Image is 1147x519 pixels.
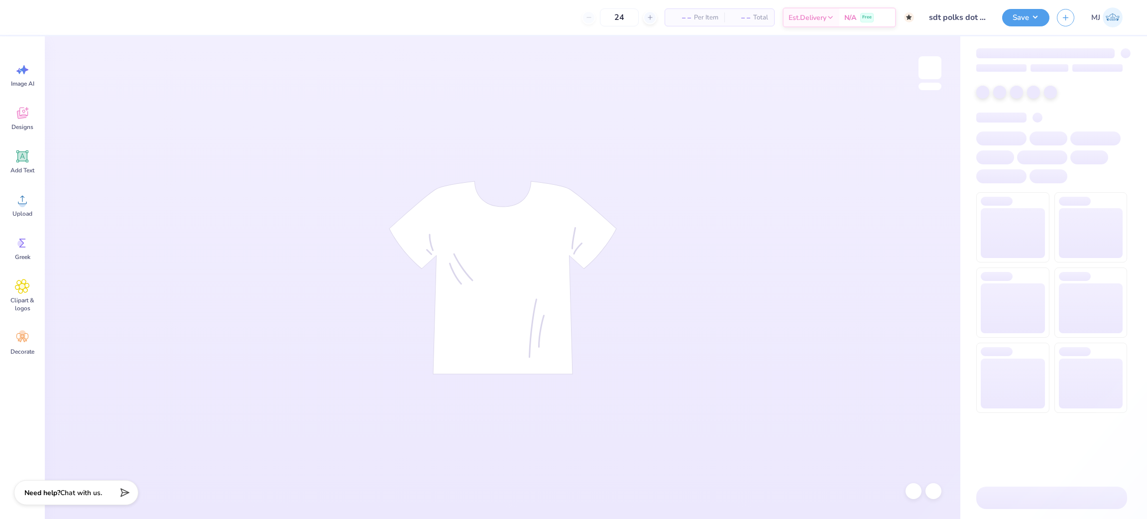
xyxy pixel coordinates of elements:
span: Per Item [694,12,718,23]
strong: Need help? [24,488,60,498]
span: Add Text [10,166,34,174]
span: Total [753,12,768,23]
span: Designs [11,123,33,131]
input: Untitled Design [921,7,995,27]
span: Clipart & logos [6,296,39,312]
span: Upload [12,210,32,218]
span: – – [730,12,750,23]
img: Mark Joshua Mullasgo [1103,7,1123,27]
span: Est. Delivery [789,12,826,23]
a: MJ [1087,7,1127,27]
span: Image AI [11,80,34,88]
img: tee-skeleton.svg [389,181,617,375]
span: MJ [1091,12,1100,23]
span: Chat with us. [60,488,102,498]
span: Greek [15,253,30,261]
span: – – [671,12,691,23]
input: – – [600,8,639,26]
button: Save [1002,9,1049,26]
span: Free [862,14,872,21]
span: N/A [844,12,856,23]
span: Decorate [10,348,34,356]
